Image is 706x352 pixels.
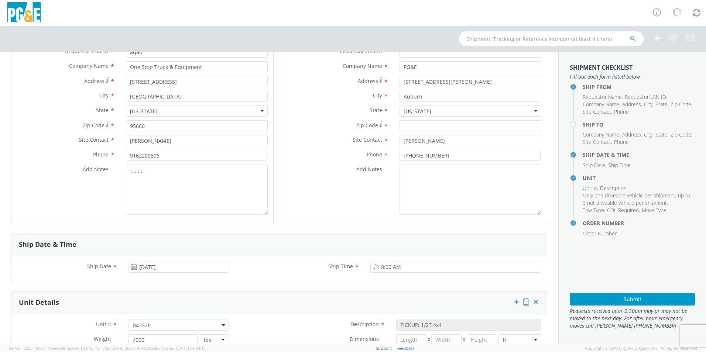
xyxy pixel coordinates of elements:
li: , [671,101,692,108]
span: Ship Time [608,162,631,169]
span: CDL Required [607,207,639,214]
li: , [583,138,612,146]
li: , [583,101,620,108]
li: , [583,184,598,192]
span: Ship Date [87,263,111,270]
span: Address [622,131,641,138]
li: , [671,131,692,138]
li: , [655,131,669,138]
h3: Unit Details [19,299,59,306]
span: Server: 2025.19.0-d447cefac8f [9,345,110,351]
input: Shipment, Tracking or Reference Number (at least 4 chars) [459,31,644,46]
span: B43326 [128,320,229,331]
span: Client: 2025.18.0-5db8ab7 [112,345,206,351]
a: Support [376,345,392,351]
span: master, [DATE] 10:47:06 [65,345,110,351]
h3: Ship Date & Time [19,241,76,248]
h4: Unit [583,175,695,181]
li: , [644,131,654,138]
span: Site Contact [79,136,109,143]
li: , [622,131,642,138]
span: Fill out each form listed below [570,73,695,80]
span: Site Contact [583,138,611,145]
li: , [583,207,605,214]
span: X [426,334,432,345]
span: Requestor Name [583,93,622,100]
li: , [583,93,623,101]
span: Copyright © [DATE]-[DATE] Agistix Inc., All Rights Reserved [585,345,697,351]
span: Address [622,101,641,108]
span: B43326 [133,322,225,329]
span: Address [358,77,378,84]
span: master, [DATE] 09:34:17 [161,345,206,351]
span: Zip Code [671,131,691,138]
span: Requests received after 2:30pm may or may not be moved to the next day. For after hour emergency ... [570,307,695,329]
li: , [600,184,628,192]
h4: Ship From [583,84,695,90]
span: Only one driveable vehicle per shipment, up to 3 not driveable vehicle per shipment [583,192,690,206]
input: Length [396,334,426,345]
span: Phone [367,151,382,158]
li: , [607,207,640,214]
li: , [655,101,669,108]
span: Address [84,77,104,84]
li: , [583,192,693,207]
li: , [583,108,612,115]
span: Company Name [583,131,619,138]
div: [US_STATE] [404,108,431,115]
img: pge-logo-06675f144f4cfa6a6814.png [6,2,42,24]
span: Phone [614,108,629,115]
span: Ship Time [328,263,353,270]
h4: Ship To [583,122,695,127]
button: Submit [570,293,695,306]
a: Feedback [397,345,415,351]
span: Add Notes [83,166,109,173]
span: Tow Type [583,207,604,214]
span: Company Name [69,62,109,69]
span: Requestor LAN ID [625,93,666,100]
span: Dimensions [350,335,379,342]
span: Company Name [343,62,382,69]
li: , [644,101,654,108]
li: , [622,101,642,108]
span: City [99,92,109,99]
h4: Ship Date & Time [583,152,695,158]
span: Ship Date [583,162,605,169]
input: Width [431,334,462,345]
span: Description [600,184,627,191]
span: Site Contact [583,108,611,115]
span: Zip Code [671,101,691,108]
span: City [373,92,382,99]
strong: Shipment Checklist [570,63,633,72]
span: X [462,334,467,345]
span: Order Number [583,230,617,237]
span: Move Type [642,207,666,214]
span: Description [350,321,379,328]
span: Add Notes [356,166,382,173]
span: State [655,101,668,108]
span: City [644,101,652,108]
input: Height [467,334,497,345]
span: State [370,107,382,114]
span: Phone [93,151,109,158]
div: [US_STATE] [130,108,158,115]
li: , [583,131,620,138]
span: Zip Code [83,122,104,129]
span: Weight [94,335,111,342]
li: , [625,93,667,101]
span: Phone [614,138,629,145]
span: State [655,131,668,138]
span: State [96,107,109,114]
span: City [644,131,652,138]
span: Site Contact [353,136,382,143]
span: Unit # [96,321,111,328]
span: Unit # [583,184,597,191]
span: Company Name [583,101,619,108]
span: Zip Code [356,122,378,129]
h4: Order Number [583,220,695,226]
li: , [583,162,606,169]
